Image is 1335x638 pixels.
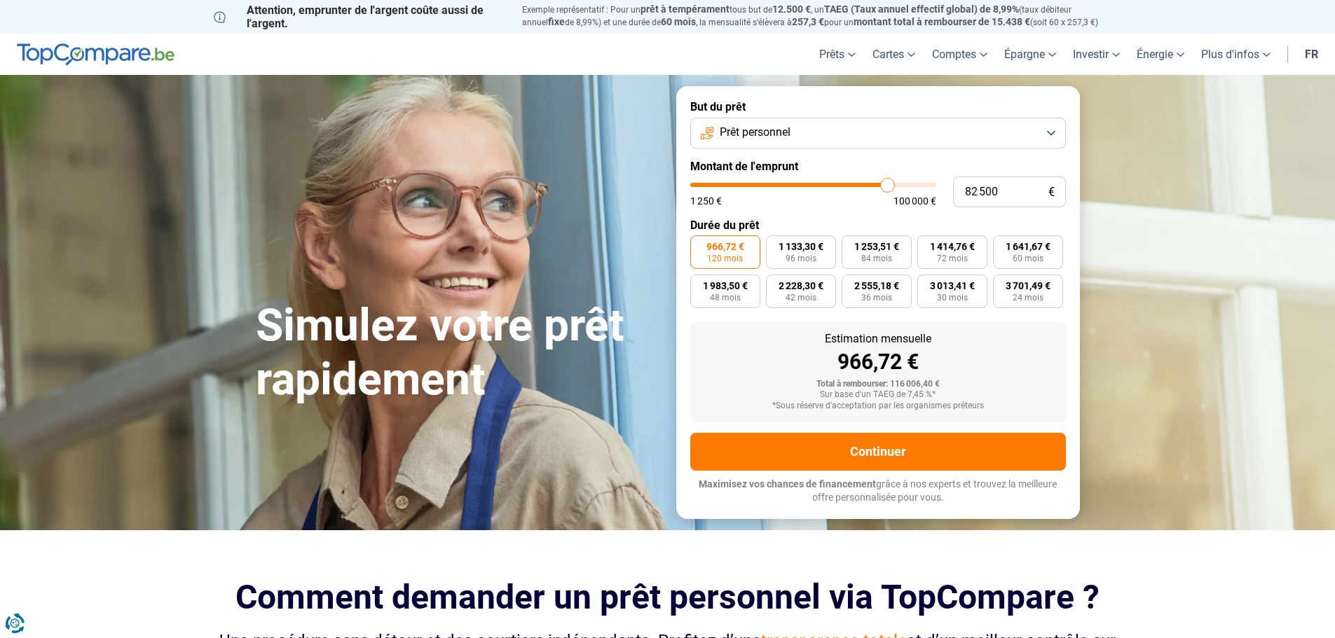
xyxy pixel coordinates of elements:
a: fr [1296,34,1327,75]
span: 2 555,18 € [854,281,899,291]
span: 1 250 € [690,196,722,206]
span: 96 mois [786,254,816,263]
span: Prêt personnel [720,125,790,140]
span: 3 013,41 € [930,281,975,291]
p: grâce à nos experts et trouvez la meilleure offre personnalisée pour vous. [690,478,1066,505]
label: Montant de l'emprunt [690,160,1066,173]
a: Plus d'infos [1193,34,1279,75]
span: TAEG (Taux annuel effectif global) de 8,99% [824,4,1019,15]
label: But du prêt [690,100,1066,113]
span: 120 mois [707,254,743,263]
div: Sur base d'un TAEG de 7,45 %* [701,390,1055,400]
span: 1 983,50 € [703,281,748,291]
span: Maximisez vos chances de financement [699,478,876,490]
span: 3 701,49 € [1006,281,1050,291]
div: Estimation mensuelle [701,333,1055,345]
span: 2 228,30 € [779,281,823,291]
span: 36 mois [861,293,892,302]
p: Exemple représentatif : Pour un tous but de , un (taux débiteur annuel de 8,99%) et une durée de ... [522,4,1122,29]
a: Épargne [996,34,1064,75]
span: prêt à tempérament [641,4,730,15]
span: 12.500 € [772,4,811,15]
button: Continuer [690,433,1066,471]
a: Énergie [1128,34,1193,75]
a: Prêts [811,34,864,75]
span: 72 mois [937,254,968,263]
button: Prêt personnel [690,118,1066,148]
span: 60 mois [1013,254,1043,263]
span: 48 mois [710,293,741,302]
label: Durée du prêt [690,219,1066,232]
span: 1 253,51 € [854,242,899,251]
span: 1 641,67 € [1006,242,1050,251]
span: fixe [548,16,565,27]
span: 100 000 € [894,196,936,206]
span: 1 133,30 € [779,242,823,251]
img: TopCompare [17,43,174,66]
span: 30 mois [937,293,968,302]
span: 60 mois [661,16,696,27]
div: *Sous réserve d'acceptation par les organismes prêteurs [701,401,1055,411]
span: 42 mois [786,293,816,302]
a: Investir [1064,34,1128,75]
span: 84 mois [861,254,892,263]
span: € [1048,186,1055,198]
span: montant total à rembourser de 15.438 € [854,16,1030,27]
div: 966,72 € [701,352,1055,373]
span: 1 414,76 € [930,242,975,251]
a: Cartes [864,34,924,75]
div: Total à rembourser: 116 006,40 € [701,380,1055,389]
span: 966,72 € [706,242,744,251]
a: Comptes [924,34,996,75]
p: Attention, emprunter de l'argent coûte aussi de l'argent. [214,4,505,30]
h1: Simulez votre prêt rapidement [256,299,659,407]
span: 257,3 € [792,16,824,27]
h2: Comment demander un prêt personnel via TopCompare ? [214,578,1122,616]
span: 24 mois [1013,293,1043,302]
